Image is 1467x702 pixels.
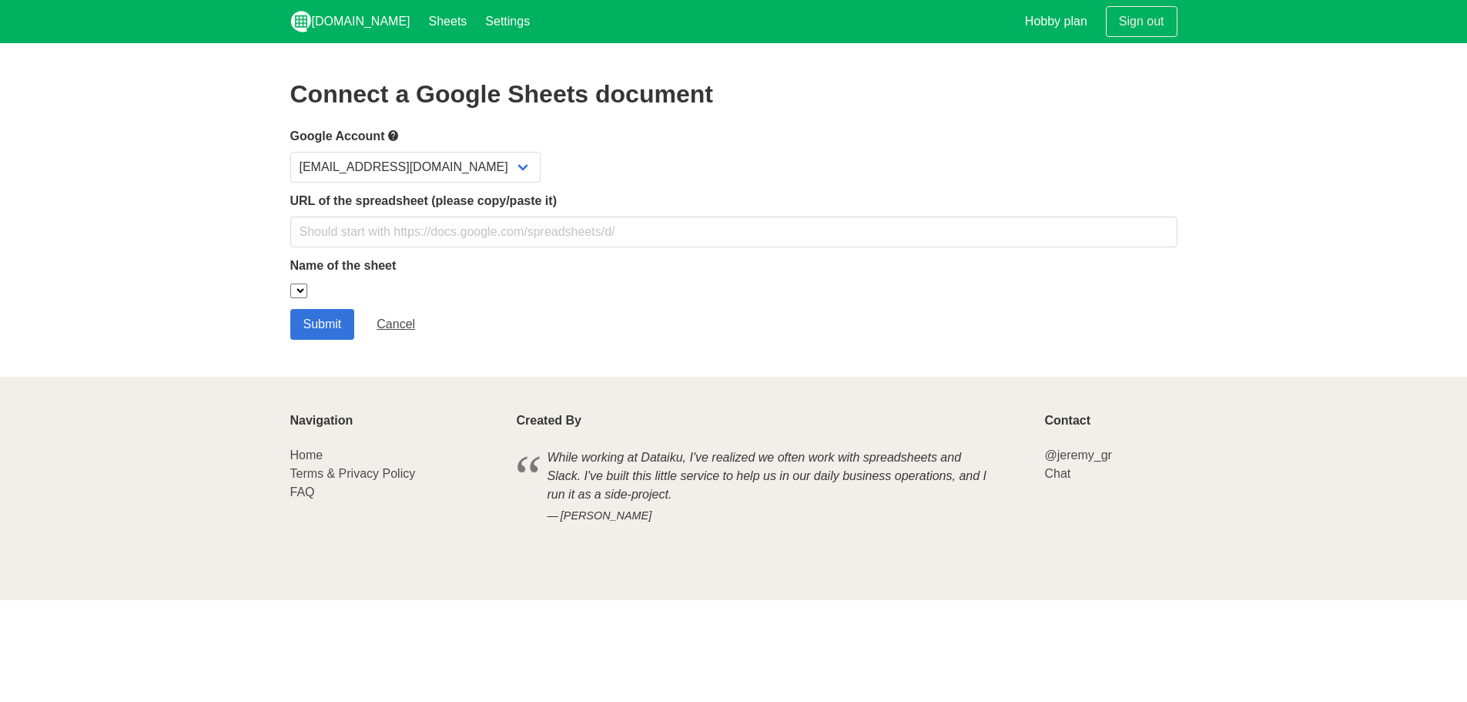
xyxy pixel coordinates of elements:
[290,80,1177,108] h2: Connect a Google Sheets document
[290,485,315,499] a: FAQ
[1044,414,1177,428] p: Contact
[517,414,1027,428] p: Created By
[548,508,996,525] cite: [PERSON_NAME]
[1044,467,1070,480] a: Chat
[290,414,498,428] p: Navigation
[363,309,428,340] a: Cancel
[290,217,1177,247] input: Should start with https://docs.google.com/spreadsheets/d/
[290,257,1177,275] label: Name of the sheet
[1044,448,1111,462] a: @jeremy_gr
[290,11,312,32] img: logo_v2_white.png
[1106,6,1177,37] a: Sign out
[290,126,1177,146] label: Google Account
[290,192,1177,210] label: URL of the spreadsheet (please copy/paste it)
[290,448,323,462] a: Home
[290,309,355,340] input: Submit
[290,467,416,480] a: Terms & Privacy Policy
[517,446,1027,527] blockquote: While working at Dataiku, I've realized we often work with spreadsheets and Slack. I've built thi...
